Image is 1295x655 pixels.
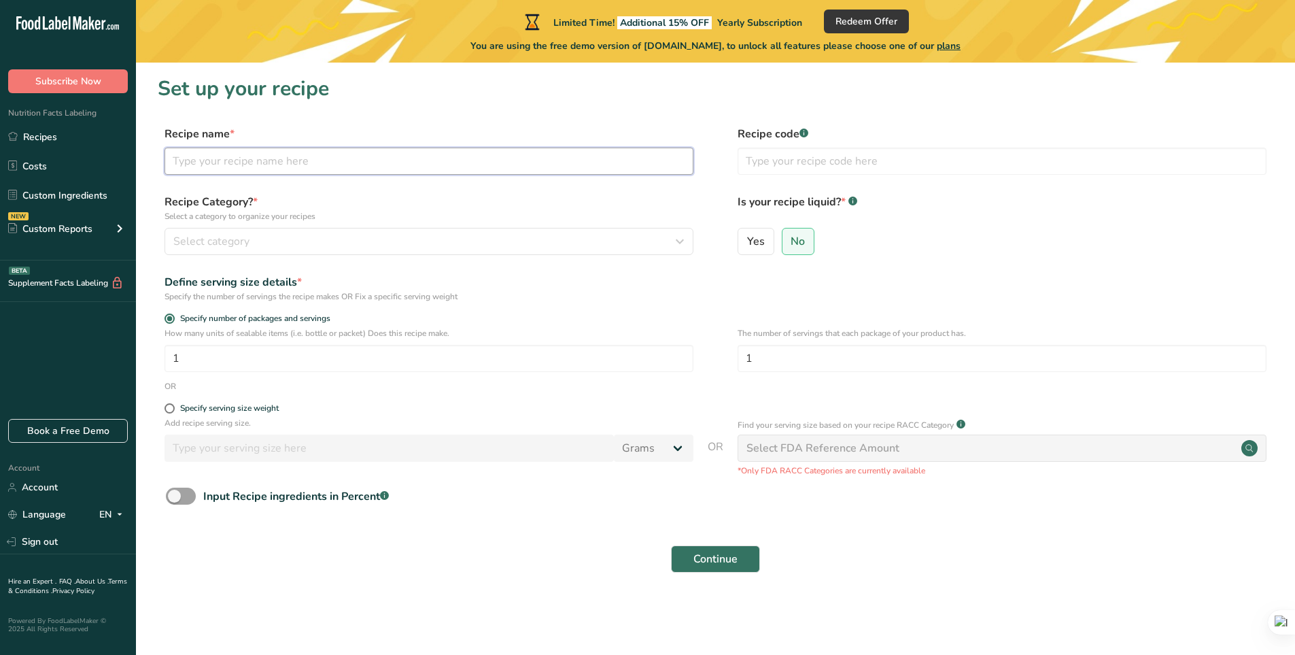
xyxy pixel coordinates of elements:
div: EN [99,507,128,523]
span: Yes [747,235,765,248]
span: Specify number of packages and servings [175,314,330,324]
span: Redeem Offer [835,14,897,29]
div: NEW [8,212,29,220]
h1: Set up your recipe [158,73,1273,104]
input: Type your recipe code here [738,148,1266,175]
span: Subscribe Now [35,74,101,88]
a: Language [8,503,66,526]
div: Select FDA Reference Amount [746,440,899,456]
div: Define serving size details [165,274,693,290]
p: How many units of sealable items (i.e. bottle or packet) Does this recipe make. [165,327,693,339]
a: About Us . [75,577,108,586]
a: Terms & Conditions . [8,577,127,596]
p: Find your serving size based on your recipe RACC Category [738,419,954,431]
p: *Only FDA RACC Categories are currently available [738,465,1266,477]
button: Subscribe Now [8,69,128,93]
span: You are using the free demo version of [DOMAIN_NAME], to unlock all features please choose one of... [470,39,961,53]
button: Redeem Offer [824,10,909,33]
a: Privacy Policy [52,586,94,596]
p: Select a category to organize your recipes [165,210,693,222]
a: Book a Free Demo [8,419,128,443]
label: Recipe code [738,126,1266,142]
p: Add recipe serving size. [165,417,693,429]
label: Recipe Category? [165,194,693,222]
div: Specify the number of servings the recipe makes OR Fix a specific serving weight [165,290,693,303]
div: Limited Time! [522,14,802,30]
div: Specify serving size weight [180,403,279,414]
div: BETA [9,267,30,275]
div: OR [165,380,176,392]
button: Select category [165,228,693,255]
div: Powered By FoodLabelMaker © 2025 All Rights Reserved [8,617,128,633]
div: Custom Reports [8,222,92,236]
span: Yearly Subscription [717,16,802,29]
input: Type your recipe name here [165,148,693,175]
span: Additional 15% OFF [617,16,712,29]
label: Is your recipe liquid? [738,194,1266,222]
span: No [791,235,805,248]
a: Hire an Expert . [8,577,56,586]
div: Input Recipe ingredients in Percent [203,488,389,505]
label: Recipe name [165,126,693,142]
button: Continue [671,545,760,573]
input: Type your serving size here [165,435,614,462]
a: FAQ . [59,577,75,586]
p: The number of servings that each package of your product has. [738,327,1266,339]
span: Select category [173,233,249,250]
span: plans [937,39,961,52]
span: OR [708,439,723,477]
span: Continue [693,551,738,567]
